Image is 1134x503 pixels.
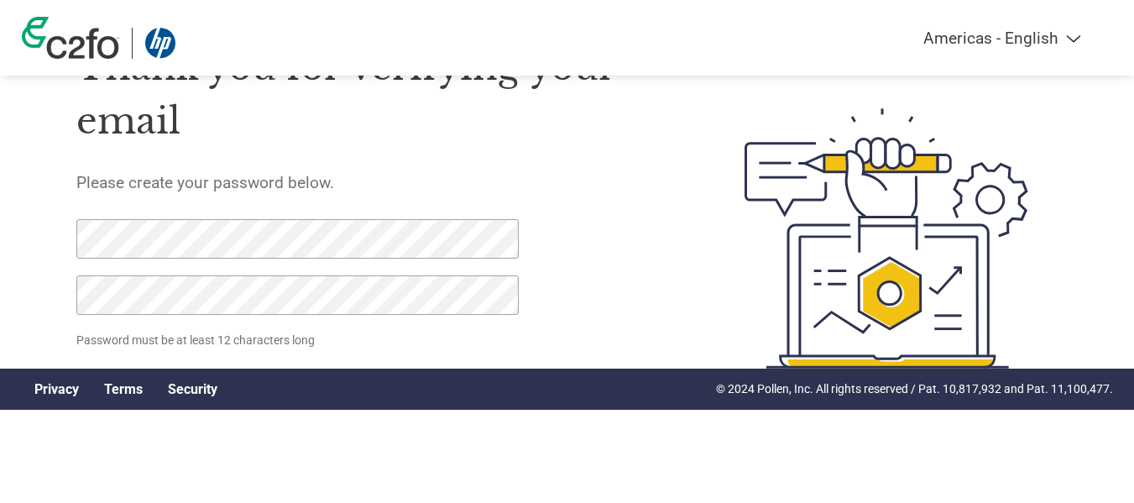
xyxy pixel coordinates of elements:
a: Privacy [34,381,79,397]
a: Terms [104,381,143,397]
img: c2fo logo [22,17,119,59]
p: Password must be at least 12 characters long [76,332,525,349]
img: HP [145,28,175,59]
a: Security [168,381,217,397]
h5: Please create your password below. [76,173,666,192]
h1: Thank you for verifying your email [76,40,666,149]
img: create-password [714,16,1058,461]
p: © 2024 Pollen, Inc. All rights reserved / Pat. 10,817,932 and Pat. 11,100,477. [716,380,1113,398]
